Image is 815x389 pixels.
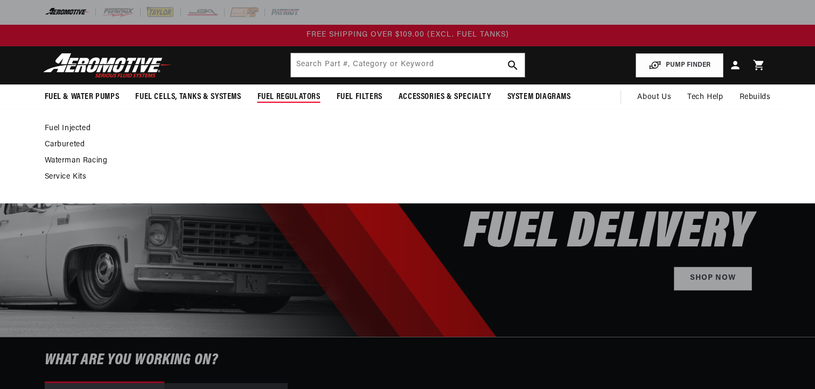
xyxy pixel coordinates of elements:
summary: Fuel & Water Pumps [37,84,128,110]
a: Carbureted [45,140,760,150]
span: Tech Help [687,91,723,103]
a: Waterman Racing [45,156,760,166]
summary: Accessories & Specialty [391,84,499,110]
span: About Us [637,93,671,101]
a: Shop Now [674,267,752,291]
summary: Fuel Filters [329,84,391,110]
img: Aeromotive [40,53,175,78]
span: Fuel Filters [337,91,382,103]
a: Fuel Injected [45,124,760,133]
summary: Fuel Cells, Tanks & Systems [127,84,249,110]
summary: Tech Help [679,84,731,110]
button: PUMP FINDER [636,53,723,77]
span: Fuel Regulators [257,91,321,103]
span: Accessories & Specialty [399,91,491,103]
span: FREE SHIPPING OVER $109.00 (EXCL. FUEL TANKS) [307,31,509,39]
a: About Us [629,84,679,110]
h6: What are you working on? [18,337,798,383]
summary: Rebuilds [732,84,779,110]
h2: SHOP BEST SELLING FUEL DELIVERY [373,166,751,256]
a: Service Kits [45,172,760,182]
button: search button [501,53,525,77]
span: Fuel & Water Pumps [45,91,120,103]
input: Search by Part Number, Category or Keyword [291,53,525,77]
span: System Diagrams [507,91,571,103]
span: Rebuilds [740,91,771,103]
span: Fuel Cells, Tanks & Systems [135,91,241,103]
summary: System Diagrams [499,84,579,110]
summary: Fuel Regulators [249,84,329,110]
